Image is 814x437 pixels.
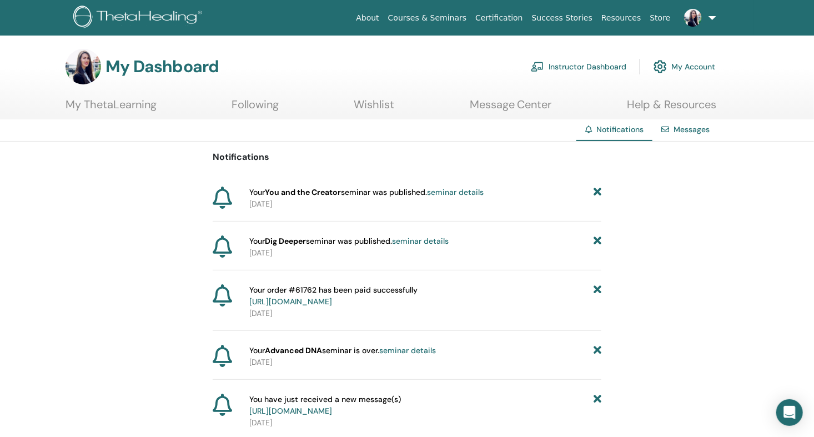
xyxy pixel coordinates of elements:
strong: You and the Creator [265,187,341,197]
a: About [351,8,383,28]
a: Wishlist [354,98,395,119]
a: Success Stories [527,8,597,28]
span: Your seminar was published. [249,235,449,247]
a: seminar details [392,236,449,246]
a: Following [232,98,279,119]
span: Notifications [596,124,644,134]
strong: Advanced DNA [265,345,322,355]
p: [DATE] [249,417,601,429]
a: My Account [654,54,715,79]
img: logo.png [73,6,206,31]
img: chalkboard-teacher.svg [531,62,544,72]
div: Open Intercom Messenger [776,399,803,426]
a: seminar details [427,187,484,197]
img: default.jpg [684,9,702,27]
a: My ThetaLearning [66,98,157,119]
img: default.jpg [66,49,101,84]
span: You have just received a new message(s) [249,394,401,417]
span: Your seminar is over. [249,345,436,356]
p: [DATE] [249,247,601,259]
p: [DATE] [249,198,601,210]
img: cog.svg [654,57,667,76]
a: Resources [597,8,646,28]
h3: My Dashboard [105,57,219,77]
a: Messages [674,124,710,134]
a: Help & Resources [627,98,716,119]
p: [DATE] [249,356,601,368]
span: Your order #61762 has been paid successfully [249,284,418,308]
p: Notifications [213,150,601,164]
a: seminar details [379,345,436,355]
p: [DATE] [249,308,601,319]
a: Store [646,8,675,28]
a: Instructor Dashboard [531,54,626,79]
a: Certification [471,8,527,28]
a: [URL][DOMAIN_NAME] [249,297,332,307]
span: Your seminar was published. [249,187,484,198]
a: Courses & Seminars [384,8,471,28]
a: Message Center [470,98,552,119]
a: [URL][DOMAIN_NAME] [249,406,332,416]
strong: Dig Deeper [265,236,306,246]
